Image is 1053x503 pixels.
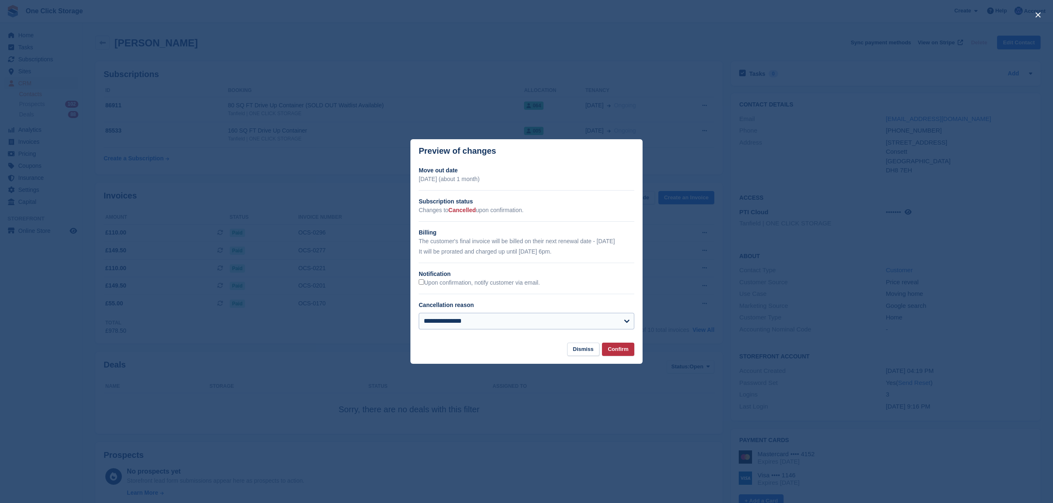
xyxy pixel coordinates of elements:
[419,247,634,256] p: It will be prorated and charged up until [DATE] 6pm.
[419,228,634,237] h2: Billing
[1031,8,1045,22] button: close
[419,206,634,215] p: Changes to upon confirmation.
[419,197,634,206] h2: Subscription status
[449,207,476,213] span: Cancelled
[567,343,599,356] button: Dismiss
[419,237,634,246] p: The customer's final invoice will be billed on their next renewal date - [DATE]
[419,302,474,308] label: Cancellation reason
[602,343,634,356] button: Confirm
[419,166,634,175] h2: Move out date
[419,279,540,287] label: Upon confirmation, notify customer via email.
[419,146,496,156] p: Preview of changes
[419,270,634,278] h2: Notification
[419,279,424,285] input: Upon confirmation, notify customer via email.
[419,175,634,184] p: [DATE] (about 1 month)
